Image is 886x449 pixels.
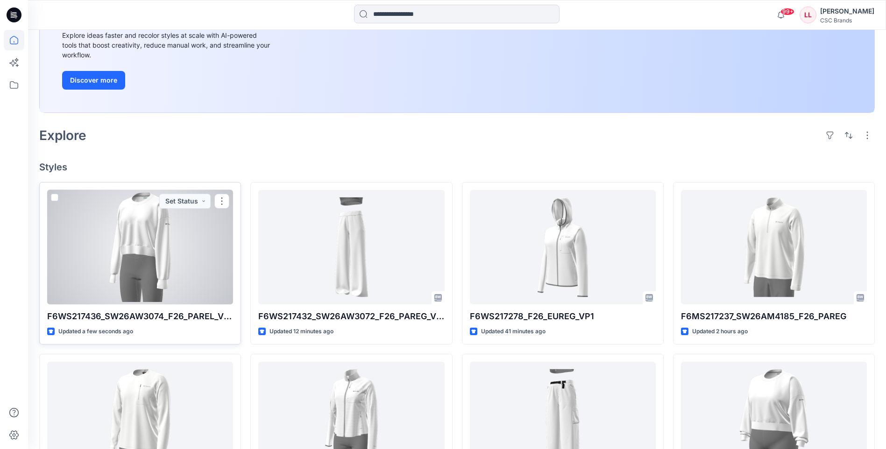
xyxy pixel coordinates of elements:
[269,327,333,337] p: Updated 12 minutes ago
[62,71,272,90] a: Discover more
[681,310,867,323] p: F6MS217237_SW26AM4185_F26_PAREG
[258,310,444,323] p: F6WS217432_SW26AW3072_F26_PAREG_VFA
[820,6,874,17] div: [PERSON_NAME]
[58,327,133,337] p: Updated a few seconds ago
[481,327,546,337] p: Updated 41 minutes ago
[692,327,748,337] p: Updated 2 hours ago
[62,30,272,60] div: Explore ideas faster and recolor styles at scale with AI-powered tools that boost creativity, red...
[39,128,86,143] h2: Explore
[681,190,867,304] a: F6MS217237_SW26AM4185_F26_PAREG
[47,310,233,323] p: F6WS217436_SW26AW3074_F26_PAREL_VFA
[47,190,233,304] a: F6WS217436_SW26AW3074_F26_PAREL_VFA
[800,7,816,23] div: LL
[62,71,125,90] button: Discover more
[470,190,656,304] a: F6WS217278_F26_EUREG_VP1
[470,310,656,323] p: F6WS217278_F26_EUREG_VP1
[820,17,874,24] div: CSC Brands
[39,161,875,173] h4: Styles
[258,190,444,304] a: F6WS217432_SW26AW3072_F26_PAREG_VFA
[780,8,794,15] span: 99+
